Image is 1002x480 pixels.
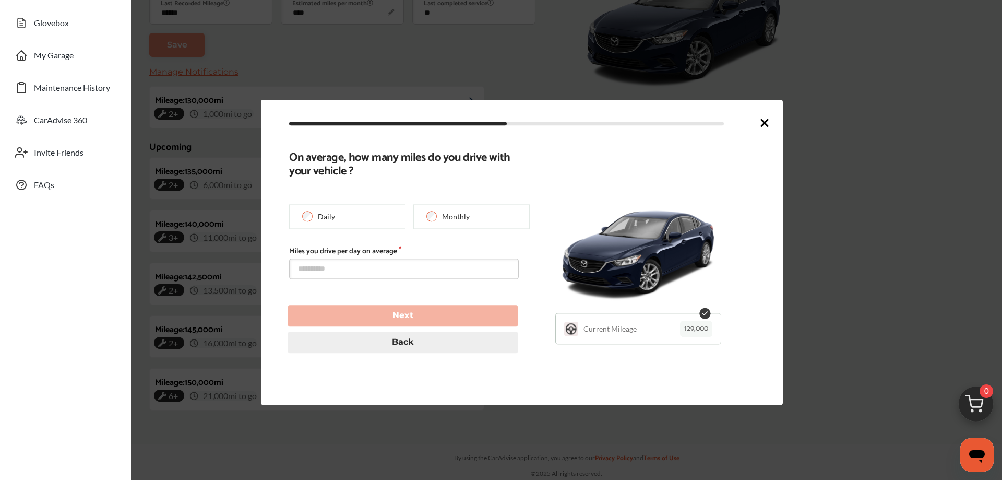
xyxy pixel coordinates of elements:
[9,9,121,37] a: Glovebox
[556,191,720,314] img: 9602_st0640_046.jpg
[289,151,512,178] b: On average, how many miles do you drive with your vehicle ?
[442,212,470,221] p: Monthly
[34,18,69,31] span: Glovebox
[980,384,993,398] span: 0
[960,438,994,472] iframe: Button to launch messaging window
[564,322,578,336] img: YLCD0sooAAAAASUVORK5CYII=
[9,107,121,134] a: CarAdvise 360
[34,50,74,64] span: My Garage
[34,147,83,161] span: Invite Friends
[9,171,121,198] a: FAQs
[318,212,335,221] p: Daily
[289,248,519,256] label: Miles you drive per day on average
[34,83,110,96] span: Maintenance History
[9,42,121,69] a: My Garage
[583,324,637,333] p: Current Mileage
[9,74,121,101] a: Maintenance History
[288,332,518,353] button: Back
[9,139,121,166] a: Invite Friends
[34,180,54,193] span: FAQs
[951,382,1001,432] img: cart_icon.3d0951e8.svg
[680,321,712,337] p: 129,000
[34,115,87,128] span: CarAdvise 360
